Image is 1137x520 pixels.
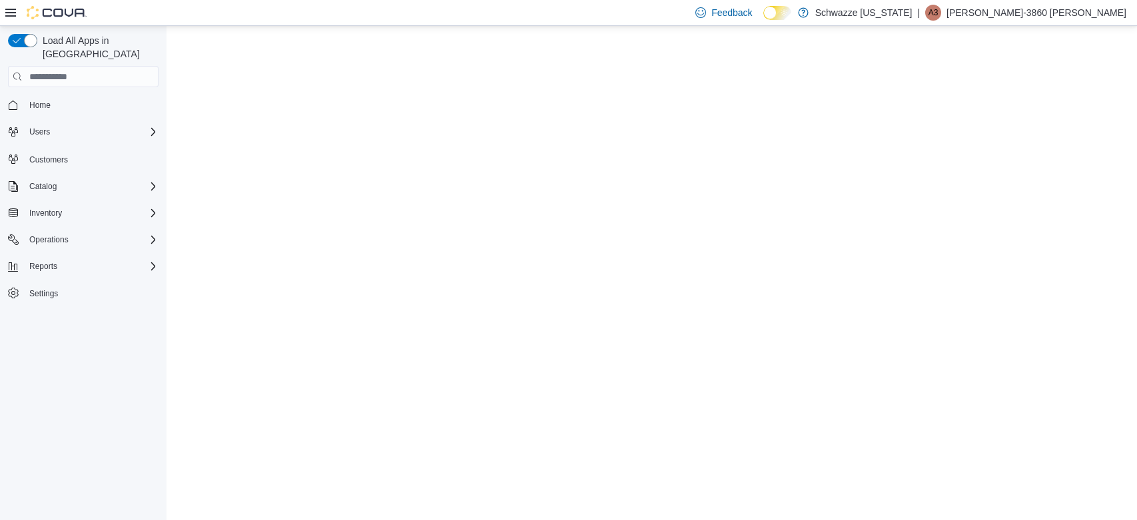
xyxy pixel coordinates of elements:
[3,177,164,196] button: Catalog
[3,257,164,276] button: Reports
[3,204,164,222] button: Inventory
[37,34,159,61] span: Load All Apps in [GEOGRAPHIC_DATA]
[3,95,164,115] button: Home
[24,205,67,221] button: Inventory
[8,90,159,338] nav: Complex example
[29,154,68,165] span: Customers
[24,258,159,274] span: Reports
[24,97,56,113] a: Home
[929,5,939,21] span: A3
[29,261,57,272] span: Reports
[24,152,73,168] a: Customers
[29,234,69,245] span: Operations
[24,150,159,167] span: Customers
[3,284,164,303] button: Settings
[917,5,920,21] p: |
[24,285,159,302] span: Settings
[24,124,55,140] button: Users
[24,232,159,248] span: Operations
[925,5,941,21] div: Alexis-3860 Shoope
[711,6,752,19] span: Feedback
[29,127,50,137] span: Users
[29,208,62,218] span: Inventory
[3,149,164,168] button: Customers
[815,5,913,21] p: Schwazze [US_STATE]
[763,20,764,21] span: Dark Mode
[24,178,159,194] span: Catalog
[3,123,164,141] button: Users
[24,258,63,274] button: Reports
[947,5,1126,21] p: [PERSON_NAME]-3860 [PERSON_NAME]
[29,288,58,299] span: Settings
[29,181,57,192] span: Catalog
[24,124,159,140] span: Users
[763,6,791,20] input: Dark Mode
[24,286,63,302] a: Settings
[3,230,164,249] button: Operations
[24,232,74,248] button: Operations
[27,6,87,19] img: Cova
[29,100,51,111] span: Home
[24,205,159,221] span: Inventory
[24,97,159,113] span: Home
[24,178,62,194] button: Catalog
